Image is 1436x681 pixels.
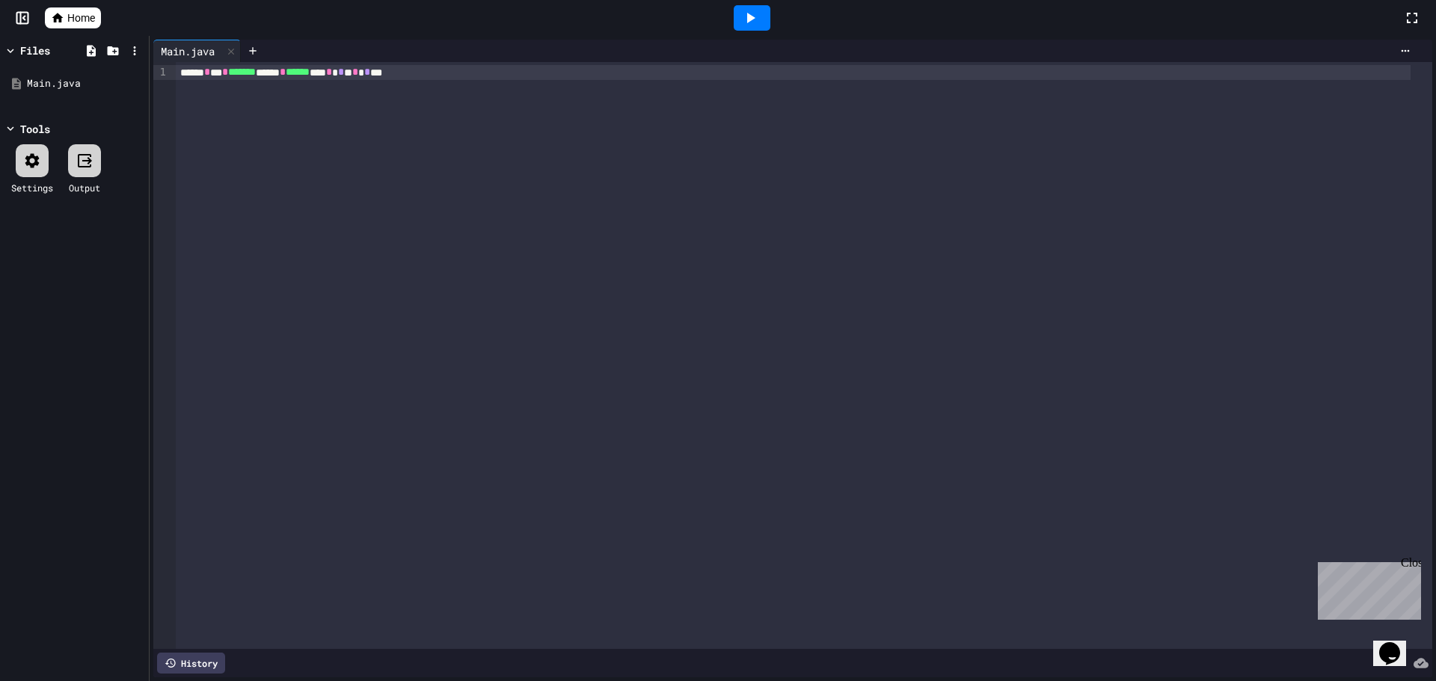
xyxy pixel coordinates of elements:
div: Settings [11,181,53,194]
div: Files [20,43,50,58]
div: Tools [20,121,50,137]
div: 1 [153,65,168,80]
div: Output [69,181,100,194]
div: Main.java [153,40,241,62]
a: Home [45,7,101,28]
span: Home [67,10,95,25]
div: Chat with us now!Close [6,6,103,95]
iframe: chat widget [1373,621,1421,666]
div: Main.java [27,76,144,91]
iframe: chat widget [1312,556,1421,620]
div: History [157,653,225,674]
div: Main.java [153,43,222,59]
